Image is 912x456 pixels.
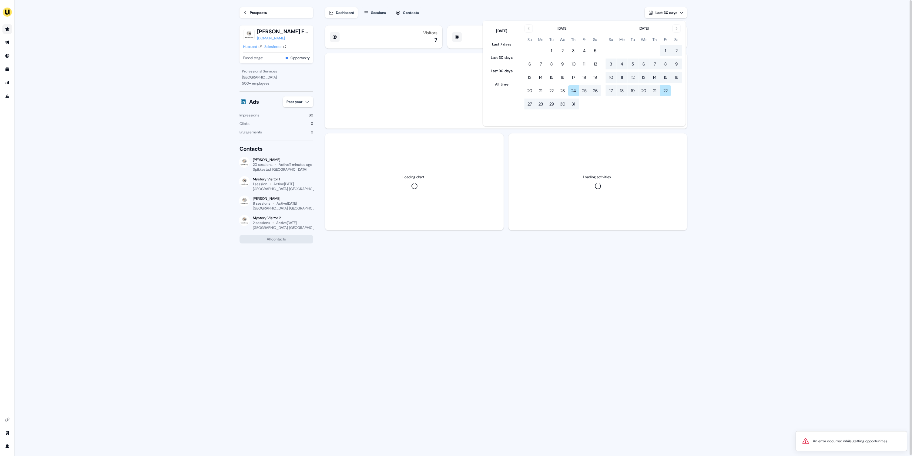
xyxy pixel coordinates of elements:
button: Sunday, August 3rd, 2025, selected [605,59,616,69]
th: Thursday [568,36,579,43]
div: Mystery Visitor 2 [253,216,313,220]
div: Loading chart... [403,174,426,180]
div: [GEOGRAPHIC_DATA], [GEOGRAPHIC_DATA] [253,225,324,230]
button: Friday, August 1st, 2025, selected [660,45,671,56]
button: Wednesday, July 23rd, 2025 [557,85,568,96]
button: Thursday, July 17th, 2025 [568,72,579,83]
a: Go to outbound experience [2,38,12,47]
th: Monday [535,36,546,43]
button: Thursday, August 21st, 2025, selected [649,85,660,96]
button: Saturday, July 26th, 2025, selected [590,85,601,96]
div: Active 11 minutes ago [279,162,312,167]
div: Engagements [240,129,262,135]
button: Monday, August 11th, 2025, selected [616,72,627,83]
div: Prospects [250,10,267,16]
button: Friday, July 4th, 2025 [579,45,590,56]
div: [GEOGRAPHIC_DATA], [GEOGRAPHIC_DATA] [253,206,324,211]
button: Monday, July 7th, 2025 [535,59,546,69]
button: Saturday, August 2nd, 2025, selected [671,45,682,56]
a: Salesforce [264,44,287,50]
button: Last 7 days [488,39,516,50]
a: Go to integrations [2,415,12,424]
button: Go to the Previous Month [524,24,533,33]
a: Prospects [240,7,313,18]
button: Saturday, July 19th, 2025 [590,72,601,83]
a: Go to team [2,428,12,438]
button: Wednesday, August 13th, 2025, selected [638,72,649,83]
button: All time [488,79,516,90]
div: 500 + employees [242,80,311,86]
th: Friday [579,36,590,43]
button: Sessions [360,7,390,18]
button: Friday, August 8th, 2025, selected [660,59,671,69]
div: 20 sessions [253,162,273,167]
a: [DOMAIN_NAME] [257,35,310,41]
button: Thursday, August 14th, 2025, selected [649,72,660,83]
div: Active [DATE] [276,220,297,225]
div: Active [DATE] [277,201,297,206]
div: Active [DATE] [273,182,294,186]
button: Saturday, July 12th, 2025 [590,59,601,69]
button: Tuesday, August 19th, 2025, selected [627,85,638,96]
button: Thursday, August 7th, 2025, selected [649,59,660,69]
button: All contacts [240,235,313,243]
span: Funnel stage: [243,55,263,61]
button: Sunday, July 13th, 2025 [524,72,535,83]
button: Monday, July 21st, 2025 [535,85,546,96]
th: Tuesday [546,36,557,43]
span: Last 30 days [655,10,677,15]
div: Spikkestad, [GEOGRAPHIC_DATA] [253,167,307,172]
div: [GEOGRAPHIC_DATA], [GEOGRAPHIC_DATA] [253,186,324,191]
button: Thursday, July 24th, 2025, selected [568,85,579,96]
th: Saturday [590,36,601,43]
th: Sunday [605,36,616,43]
button: Saturday, July 5th, 2025 [590,45,601,56]
th: Sunday [524,36,535,43]
button: Friday, July 25th, 2025, selected [579,85,590,96]
th: Monday [616,36,627,43]
button: Tuesday, July 15th, 2025 [546,72,557,83]
div: 0 [311,121,313,127]
th: Saturday [671,36,682,43]
button: Contacts [392,7,423,18]
div: An error occurred while getting opportunities [813,438,887,444]
table: August 2025 [605,36,682,123]
div: 1 session [253,182,267,186]
div: [PERSON_NAME] [253,196,313,201]
button: Dashboard [325,7,358,18]
div: 7 [434,36,438,44]
button: Thursday, July 31st, 2025, selected [568,99,579,109]
button: Tuesday, August 12th, 2025, selected [627,72,638,83]
button: Tuesday, July 29th, 2025, selected [546,99,557,109]
button: Wednesday, August 20th, 2025, selected [638,85,649,96]
div: [GEOGRAPHIC_DATA] [242,74,311,80]
button: Tuesday, July 8th, 2025 [546,59,557,69]
button: Past year [283,96,313,107]
button: Wednesday, July 16th, 2025 [557,72,568,83]
div: 60 [309,112,313,118]
div: Loading activities... [583,174,612,180]
button: Thursday, July 10th, 2025 [568,59,579,69]
span: [DATE] [558,25,567,32]
a: Go to experiments [2,91,12,101]
button: Last 30 days [488,52,516,63]
button: Monday, August 18th, 2025, selected [616,85,627,96]
a: Go to templates [2,64,12,74]
span: [DATE] [639,25,649,32]
button: [PERSON_NAME] Energy [257,28,310,35]
th: Wednesday [557,36,568,43]
div: Impressions [240,112,259,118]
button: Friday, July 18th, 2025 [579,72,590,83]
div: Professional Services [242,68,311,74]
div: Ads [249,98,259,106]
div: 0 [311,129,313,135]
button: Monday, August 4th, 2025, selected [616,59,627,69]
div: Sessions [371,10,386,16]
button: Sunday, July 20th, 2025 [524,85,535,96]
div: Mystery Visitor 1 [253,177,313,182]
button: Tuesday, July 22nd, 2025 [546,85,557,96]
button: Last 90 days [488,65,516,76]
button: Sunday, August 17th, 2025, selected [605,85,616,96]
button: Tuesday, July 1st, 2025 [546,45,557,56]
